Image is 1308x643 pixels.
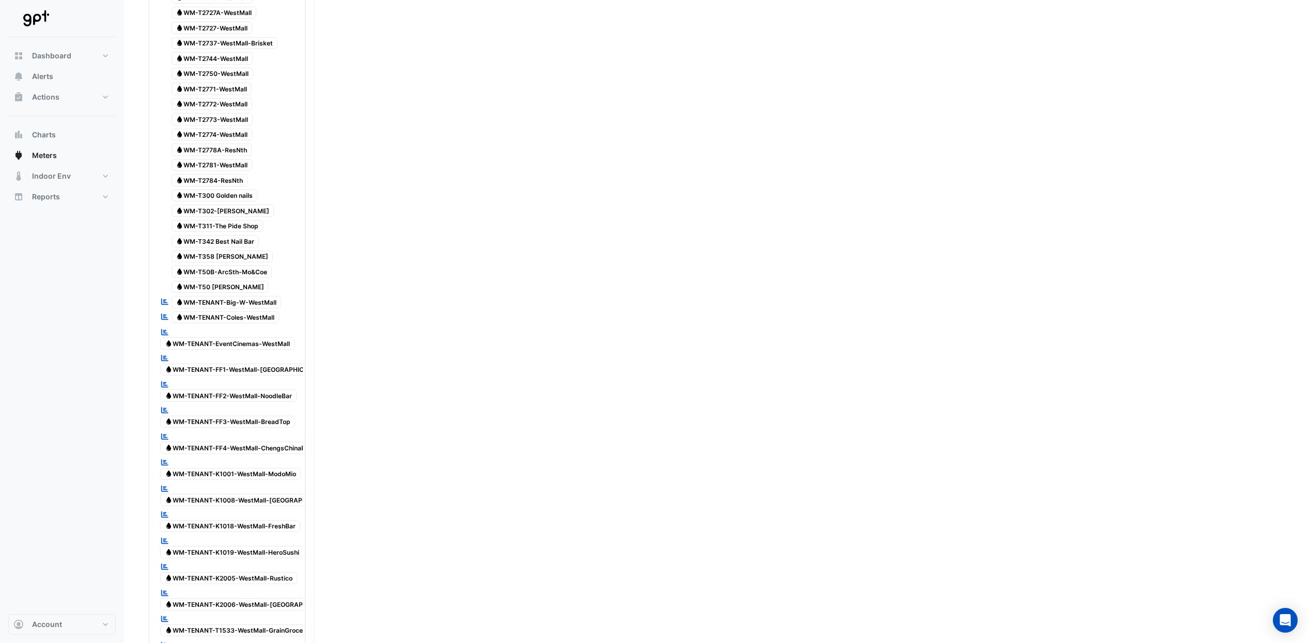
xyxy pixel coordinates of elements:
[32,619,62,630] span: Account
[172,37,278,50] span: WM-T2737-WestMall-Brisket
[165,339,173,347] fa-icon: Water
[32,192,60,202] span: Reports
[160,484,170,493] fa-icon: Reportable
[172,174,248,186] span: WM-T2784-ResNth
[12,8,59,29] img: Company Logo
[176,222,183,230] fa-icon: Water
[8,186,116,207] button: Reports
[176,54,183,62] fa-icon: Water
[176,253,183,260] fa-icon: Water
[1273,608,1298,633] div: Open Intercom Messenger
[32,130,56,140] span: Charts
[32,71,53,82] span: Alerts
[176,298,183,306] fa-icon: Water
[160,588,170,597] fa-icon: Reportable
[165,626,173,634] fa-icon: Water
[8,124,116,145] button: Charts
[8,45,116,66] button: Dashboard
[176,161,183,169] fa-icon: Water
[13,171,24,181] app-icon: Indoor Env
[176,313,183,321] fa-icon: Water
[32,92,59,102] span: Actions
[165,444,173,451] fa-icon: Water
[172,265,272,278] span: WM-T50B-ArcSth-Mo&Coe
[176,39,183,47] fa-icon: Water
[13,192,24,202] app-icon: Reports
[172,83,252,95] span: WM-T2771-WestMall
[172,205,274,217] span: WM-T302-[PERSON_NAME]
[160,562,170,571] fa-icon: Reportable
[176,207,183,214] fa-icon: Water
[165,391,173,399] fa-icon: Water
[172,129,253,141] span: WM-T2774-WestMall
[160,442,316,454] span: WM-TENANT-FF4-WestMall-ChengsChinaBar
[160,406,170,415] fa-icon: Reportable
[176,176,183,184] fa-icon: Water
[8,166,116,186] button: Indoor Env
[8,614,116,635] button: Account
[176,115,183,123] fa-icon: Water
[165,548,173,556] fa-icon: Water
[160,416,295,428] span: WM-TENANT-FF3-WestMall-BreadTop
[32,51,71,61] span: Dashboard
[160,615,170,623] fa-icon: Reportable
[13,130,24,140] app-icon: Charts
[172,7,257,19] span: WM-T2727A-WestMall
[176,237,183,245] fa-icon: Water
[165,496,173,504] fa-icon: Water
[8,145,116,166] button: Meters
[160,624,310,637] span: WM-TENANT-T1533-WestMall-GrainGrocer
[172,144,252,156] span: WM-T2778A-ResNth
[172,296,282,308] span: WM-TENANT-Big-W-WestMall
[160,458,170,467] fa-icon: Reportable
[160,432,170,441] fa-icon: Reportable
[172,113,253,126] span: WM-T2773-WestMall
[13,51,24,61] app-icon: Dashboard
[165,418,173,426] fa-icon: Water
[176,70,183,77] fa-icon: Water
[172,190,258,202] span: WM-T300 Golden nails
[8,87,116,107] button: Actions
[32,150,57,161] span: Meters
[160,312,170,321] fa-icon: Reportable
[172,220,264,232] span: WM-T311-The Pide Shop
[160,510,170,519] fa-icon: Reportable
[13,150,24,161] app-icon: Meters
[172,250,273,263] span: WM-T358 [PERSON_NAME]
[32,171,71,181] span: Indoor Env
[176,24,183,32] fa-icon: Water
[8,66,116,87] button: Alerts
[160,297,170,306] fa-icon: Reportable
[176,131,183,138] fa-icon: Water
[160,327,170,336] fa-icon: Reportable
[172,235,259,247] span: WM-T342 Best Nail Bar
[160,536,170,545] fa-icon: Reportable
[160,380,170,388] fa-icon: Reportable
[13,71,24,82] app-icon: Alerts
[160,337,295,350] span: WM-TENANT-EventCinemas-WestMall
[160,364,331,376] span: WM-TENANT-FF1-WestMall-[GEOGRAPHIC_DATA]
[172,311,280,324] span: WM-TENANT-Coles-WestMall
[165,470,173,478] fa-icon: Water
[160,520,300,532] span: WM-TENANT-K1018-WestMall-FreshBar
[176,100,183,108] fa-icon: Water
[160,572,297,585] span: WM-TENANT-K2005-WestMall-Rustico
[172,281,269,293] span: WM-T50 [PERSON_NAME]
[165,574,173,582] fa-icon: Water
[165,366,173,373] fa-icon: Water
[176,9,183,17] fa-icon: Water
[172,68,254,80] span: WM-T2750-WestMall
[165,522,173,530] fa-icon: Water
[176,283,183,291] fa-icon: Water
[160,354,170,363] fa-icon: Reportable
[172,52,253,65] span: WM-T2744-WestMall
[160,494,341,506] span: WM-TENANT-K1008-WestMall-[GEOGRAPHIC_DATA]
[176,192,183,199] fa-icon: Water
[160,389,297,402] span: WM-TENANT-FF2-WestMall-NoodleBar
[172,98,253,111] span: WM-T2772-WestMall
[13,92,24,102] app-icon: Actions
[160,598,341,610] span: WM-TENANT-K2006-WestMall-[GEOGRAPHIC_DATA]
[172,22,253,34] span: WM-T2727-WestMall
[160,468,301,480] span: WM-TENANT-K1001-WestMall-ModoMio
[176,146,183,153] fa-icon: Water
